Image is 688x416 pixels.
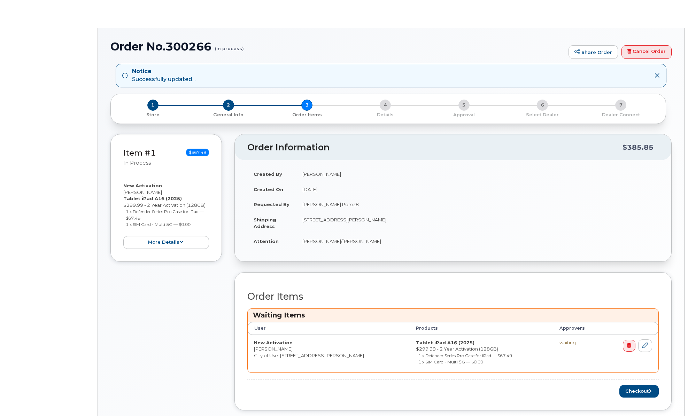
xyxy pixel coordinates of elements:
[418,359,483,364] small: 1 x SIM Card - Multi 5G — $0.00
[247,143,623,152] h2: Order Information
[132,68,195,76] strong: Notice
[253,311,653,320] h3: Waiting Items
[123,196,182,201] strong: Tablet iPad A16 (2025)
[296,182,659,197] td: [DATE]
[296,197,659,212] td: [PERSON_NAME] Perez8
[410,322,553,335] th: Products
[248,322,410,335] th: User
[418,353,512,358] small: 1 x Defender Series Pro Case for iPad — $67.49
[186,149,209,156] span: $367.48
[254,217,276,229] strong: Shipping Address
[215,40,244,51] small: (in process)
[132,68,195,84] div: Successfully updated...
[223,100,234,111] span: 2
[559,339,597,346] div: waiting
[123,148,156,158] a: Item #1
[123,183,162,188] strong: New Activation
[189,111,268,118] a: 2 General Info
[116,111,189,118] a: 1 Store
[416,340,474,345] strong: Tablet iPad A16 (2025)
[119,112,186,118] p: Store
[126,222,191,227] small: 1 x SIM Card - Multi 5G — $0.00
[569,45,618,59] a: Share Order
[621,45,672,59] a: Cancel Order
[623,141,654,154] div: $385.85
[254,202,289,207] strong: Requested By
[123,236,209,249] button: more details
[126,209,204,221] small: 1 x Defender Series Pro Case for iPad — $67.49
[553,322,603,335] th: Approvers
[619,385,659,398] button: Checkout
[248,335,410,372] td: [PERSON_NAME] City of Use: [STREET_ADDRESS][PERSON_NAME]
[296,234,659,249] td: [PERSON_NAME]/[PERSON_NAME]
[247,291,659,302] h2: Order Items
[254,340,293,345] strong: New Activation
[192,112,265,118] p: General Info
[123,182,209,249] div: [PERSON_NAME] $299.99 - 2 Year Activation (128GB)
[147,100,159,111] span: 1
[254,171,282,177] strong: Created By
[296,212,659,234] td: [STREET_ADDRESS][PERSON_NAME]
[254,187,283,192] strong: Created On
[254,238,279,244] strong: Attention
[123,160,151,166] small: in process
[410,335,553,372] td: $299.99 - 2 Year Activation (128GB)
[110,40,565,53] h1: Order No.300266
[296,166,659,182] td: [PERSON_NAME]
